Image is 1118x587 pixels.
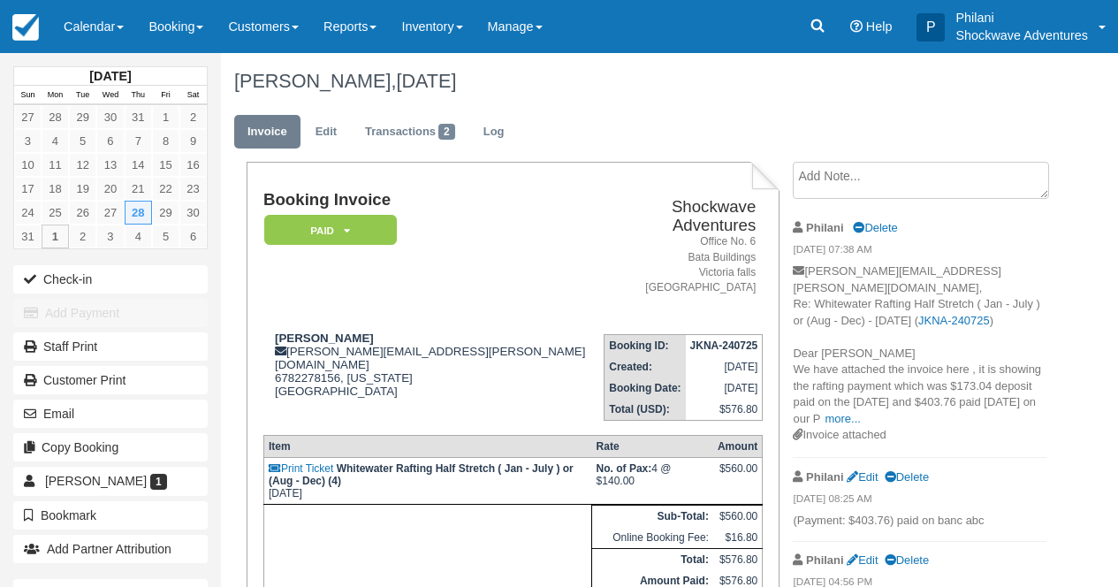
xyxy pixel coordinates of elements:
a: 5 [152,225,179,248]
th: Fri [152,86,179,105]
a: 8 [152,129,179,153]
th: Sun [14,86,42,105]
a: Delete [853,221,897,234]
a: 26 [69,201,96,225]
p: [PERSON_NAME][EMAIL_ADDRESS][PERSON_NAME][DOMAIN_NAME], Re: Whitewater Rafting Half Stretch ( Jan... [793,263,1046,427]
td: [DATE] [686,377,763,399]
th: Sat [179,86,207,105]
a: Print Ticket [269,462,333,475]
em: [DATE] 08:25 AM [793,492,1046,511]
p: Shockwave Adventures [955,27,1088,44]
strong: [DATE] [89,69,131,83]
td: $576.80 [686,399,763,421]
a: 29 [152,201,179,225]
strong: Philani [806,470,843,484]
em: [DATE] 07:38 AM [793,242,1046,262]
a: Edit [847,470,878,484]
h2: Shockwave Adventures [602,198,756,234]
a: Customer Print [13,366,208,394]
th: Mon [42,86,69,105]
h1: Booking Invoice [263,191,595,210]
button: Add Payment [13,299,208,327]
button: Email [13,400,208,428]
a: 31 [14,225,42,248]
a: Staff Print [13,332,208,361]
th: Created: [605,356,686,377]
a: 20 [96,177,124,201]
a: 3 [96,225,124,248]
a: 29 [69,105,96,129]
h1: [PERSON_NAME], [234,71,1046,92]
button: Check-in [13,265,208,293]
a: Delete [885,553,929,567]
strong: JKNA-240725 [690,339,758,352]
a: 21 [125,177,152,201]
a: 30 [179,201,207,225]
a: 2 [179,105,207,129]
th: Sub-Total: [592,505,713,527]
a: Edit [847,553,878,567]
strong: Philani [806,221,843,234]
a: 13 [96,153,124,177]
a: 4 [42,129,69,153]
a: Delete [885,470,929,484]
a: 1 [42,225,69,248]
span: 2 [438,124,455,140]
th: Thu [125,86,152,105]
a: [PERSON_NAME] 1 [13,467,208,495]
th: Amount [713,435,763,457]
td: $560.00 [713,505,763,527]
a: more... [825,412,860,425]
a: 16 [179,153,207,177]
strong: Whitewater Rafting Half Stretch ( Jan - July ) or (Aug - Dec) (4) [269,462,574,487]
td: [DATE] [686,356,763,377]
button: Bookmark [13,501,208,530]
a: Log [470,115,518,149]
a: Transactions2 [352,115,468,149]
span: Help [866,19,893,34]
a: 4 [125,225,152,248]
a: 14 [125,153,152,177]
th: Tue [69,86,96,105]
a: 5 [69,129,96,153]
strong: Philani [806,553,843,567]
a: 23 [179,177,207,201]
img: checkfront-main-nav-mini-logo.png [12,14,39,41]
a: 15 [152,153,179,177]
a: 9 [179,129,207,153]
span: 1 [150,474,167,490]
a: 18 [42,177,69,201]
a: 7 [125,129,152,153]
th: Wed [96,86,124,105]
th: Total: [592,548,713,570]
a: 25 [42,201,69,225]
p: (Payment: $403.76) paid on banc abc [793,513,1046,530]
a: 6 [179,225,207,248]
a: JKNA-240725 [918,314,990,327]
a: 27 [96,201,124,225]
a: Invoice [234,115,300,149]
div: [PERSON_NAME][EMAIL_ADDRESS][PERSON_NAME][DOMAIN_NAME] 6782278156, [US_STATE] [GEOGRAPHIC_DATA] [263,332,595,420]
a: 30 [96,105,124,129]
td: 4 @ $140.00 [592,457,713,504]
p: Philani [955,9,1088,27]
div: P [916,13,945,42]
a: 12 [69,153,96,177]
th: Item [263,435,591,457]
a: Edit [302,115,350,149]
th: Rate [592,435,713,457]
span: [DATE] [396,70,456,92]
strong: [PERSON_NAME] [275,332,374,345]
address: Office No. 6 Bata Buildings Victoria falls [GEOGRAPHIC_DATA] [602,234,756,295]
span: [PERSON_NAME] [45,474,147,488]
td: $576.80 [713,548,763,570]
i: Help [850,20,863,33]
a: 28 [125,201,152,225]
a: 19 [69,177,96,201]
a: 3 [14,129,42,153]
td: $16.80 [713,527,763,549]
a: 31 [125,105,152,129]
a: Paid [263,214,391,247]
a: 1 [152,105,179,129]
em: Paid [264,215,397,246]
